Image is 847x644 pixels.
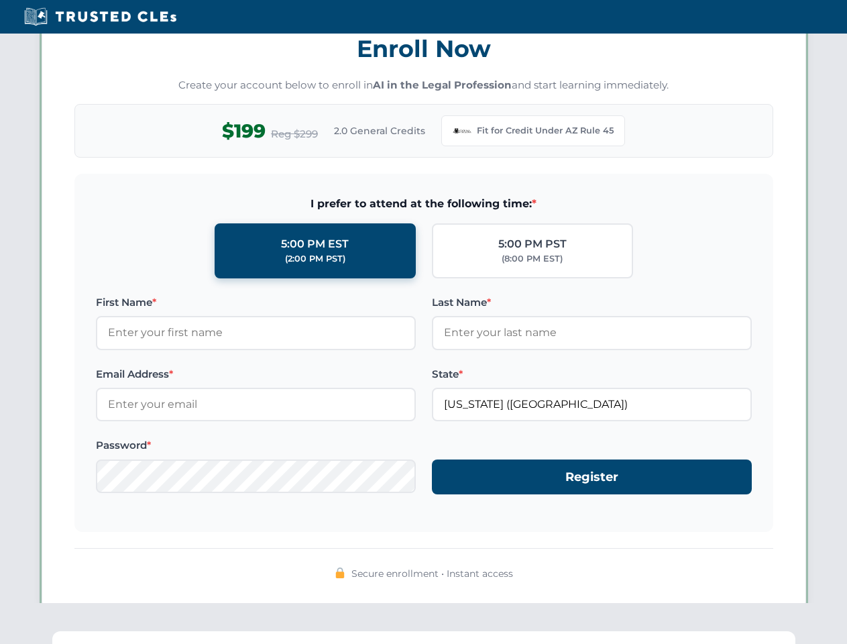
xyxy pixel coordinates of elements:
[96,366,416,382] label: Email Address
[432,316,752,350] input: Enter your last name
[96,388,416,421] input: Enter your email
[271,126,318,142] span: Reg $299
[498,235,567,253] div: 5:00 PM PST
[74,78,773,93] p: Create your account below to enroll in and start learning immediately.
[453,121,471,140] img: Arizona Bar
[373,78,512,91] strong: AI in the Legal Profession
[477,124,614,138] span: Fit for Credit Under AZ Rule 45
[74,28,773,70] h3: Enroll Now
[432,366,752,382] label: State
[334,123,425,138] span: 2.0 General Credits
[96,437,416,453] label: Password
[432,388,752,421] input: Arizona (AZ)
[222,116,266,146] span: $199
[281,235,349,253] div: 5:00 PM EST
[285,252,345,266] div: (2:00 PM PST)
[96,294,416,311] label: First Name
[432,294,752,311] label: Last Name
[432,460,752,495] button: Register
[20,7,180,27] img: Trusted CLEs
[351,566,513,581] span: Secure enrollment • Instant access
[502,252,563,266] div: (8:00 PM EST)
[96,195,752,213] span: I prefer to attend at the following time:
[335,568,345,578] img: 🔒
[96,316,416,350] input: Enter your first name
